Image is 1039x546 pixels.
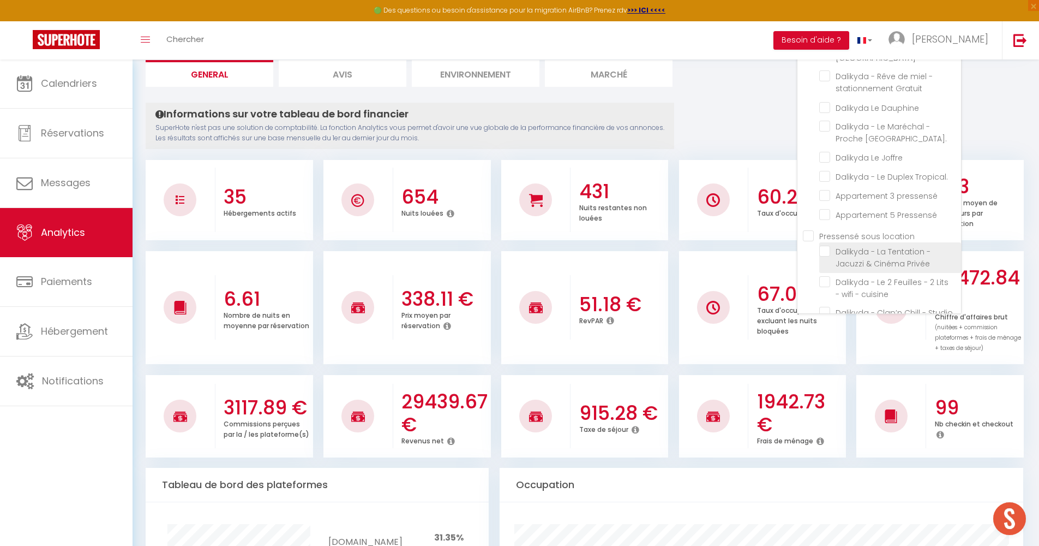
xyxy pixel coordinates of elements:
[41,76,97,90] span: Calendriers
[41,176,91,189] span: Messages
[773,31,849,50] button: Besoin d'aide ?
[935,310,1021,353] p: Chiffre d'affaires brut
[579,201,647,223] p: Nuits restantes non louées
[401,288,488,311] h3: 338.11 €
[836,277,948,300] span: Dalikyda - Le 2 Feuilles - 2 Lits - wifi - cuisine
[41,225,85,239] span: Analytics
[836,171,948,182] span: Dalikyda - Le Duplex Tropical.
[935,175,1022,198] h3: 1.93
[224,308,309,330] p: Nombre de nuits en moyenne par réservation
[166,33,204,45] span: Chercher
[279,60,406,87] li: Avis
[757,390,844,436] h3: 1942.73 €
[757,304,830,336] p: Taux d'occupation en excluant les nuits bloquées
[401,434,444,446] p: Revenus net
[579,180,666,203] h3: 431
[579,314,603,325] p: RevPAR
[836,246,930,269] span: Dalikyda - La Tentation - Jacuzzi & Cinéma Privée
[935,196,998,228] p: Nombre moyen de voyageurs par réservation
[146,468,489,502] div: Tableau de bord des plateformes
[146,60,273,87] li: General
[836,71,933,94] span: Dalikyda - Rêve de miel - stationnement Gratuit
[401,206,443,218] p: Nuits louées
[836,121,947,144] span: Dalikyda - Le Maréchal - Proche [GEOGRAPHIC_DATA].
[836,152,903,163] span: Dalikyda Le Joffre
[579,293,666,316] h3: 51.18 €
[579,402,666,425] h3: 915.28 €
[757,434,813,446] p: Frais de ménage
[500,468,1023,502] div: Occupation
[401,390,488,436] h3: 29439.67 €
[935,417,1013,429] p: Nb checkin et checkout
[41,324,108,338] span: Hébergement
[224,288,310,311] h3: 6.61
[935,396,1022,419] h3: 99
[836,103,919,114] span: Dalikyda Le Dauphine
[42,374,104,388] span: Notifications
[627,5,665,15] a: >>> ICI <<<<
[401,308,451,330] p: Prix moyen par réservation
[434,531,464,544] span: 31.35%
[176,195,184,204] img: NO IMAGE
[41,126,104,140] span: Réservations
[935,323,1021,352] span: (nuitées + commission plateformes + frais de ménage + taxes de séjour)
[401,186,488,209] h3: 654
[224,206,296,218] p: Hébergements actifs
[757,283,844,306] h3: 67.01 %
[912,32,988,46] span: [PERSON_NAME]
[545,60,672,87] li: Marché
[224,396,310,419] h3: 3117.89 €
[155,123,664,144] p: SuperHote n'est pas une solution de comptabilité. La fonction Analytics vous permet d'avoir une v...
[33,30,100,49] img: Super Booking
[757,206,820,218] p: Taux d'occupation
[880,21,1002,60] a: ... [PERSON_NAME]
[579,423,628,434] p: Taxe de séjour
[757,186,844,209] h3: 60.28 %
[224,186,310,209] h3: 35
[412,60,539,87] li: Environnement
[158,21,212,60] a: Chercher
[935,266,1022,312] h3: 33472.84 €
[888,31,905,48] img: ...
[706,301,720,314] img: NO IMAGE
[155,108,664,120] h4: Informations sur votre tableau de bord financier
[41,275,92,288] span: Paiements
[224,417,309,439] p: Commissions perçues par la / les plateforme(s)
[993,502,1026,535] div: Ouvrir le chat
[1013,33,1027,47] img: logout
